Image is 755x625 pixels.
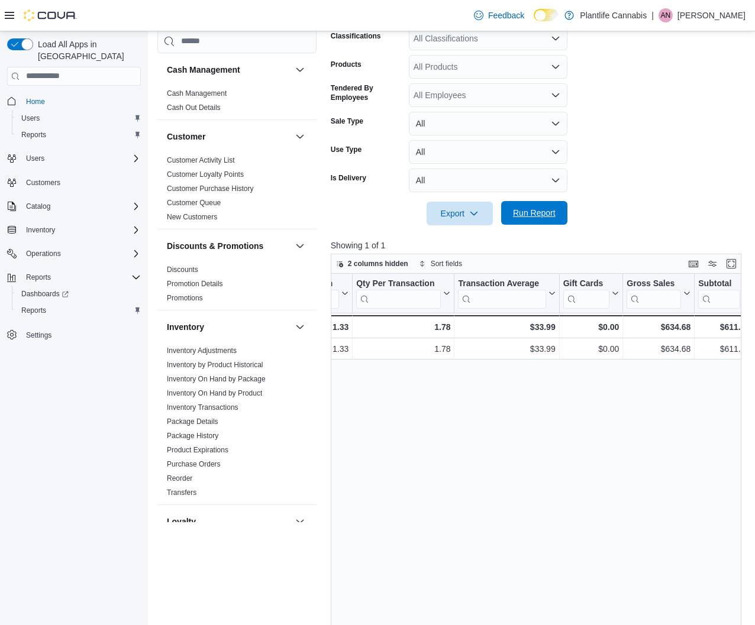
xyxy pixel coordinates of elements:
[2,198,146,215] button: Catalog
[246,278,339,308] div: Items Per Transaction
[551,34,560,43] button: Open list of options
[2,93,146,110] button: Home
[563,342,619,356] div: $0.00
[698,278,740,308] div: Subtotal
[409,112,567,135] button: All
[21,270,56,284] button: Reports
[331,31,381,41] label: Classifications
[21,175,141,190] span: Customers
[348,259,408,268] span: 2 columns hidden
[167,64,240,76] h3: Cash Management
[167,156,235,164] a: Customer Activity List
[2,222,146,238] button: Inventory
[26,154,44,163] span: Users
[167,131,291,143] button: Customer
[17,111,141,125] span: Users
[167,293,203,303] span: Promotions
[167,213,217,221] a: New Customers
[698,320,750,334] div: $611.83
[167,170,244,179] a: Customer Loyalty Points
[26,331,51,340] span: Settings
[21,199,141,213] span: Catalog
[331,173,366,183] label: Is Delivery
[167,488,196,497] span: Transfers
[501,201,567,225] button: Run Report
[167,240,263,252] h3: Discounts & Promotions
[157,86,317,119] div: Cash Management
[563,278,619,308] button: Gift Cards
[167,64,291,76] button: Cash Management
[26,225,55,235] span: Inventory
[167,403,238,412] a: Inventory Transactions
[414,257,467,271] button: Sort fields
[167,103,221,112] span: Cash Out Details
[167,346,237,355] a: Inventory Adjustments
[167,460,221,468] a: Purchase Orders
[167,474,192,482] a: Reorder
[356,278,450,308] button: Qty Per Transaction
[293,129,307,144] button: Customer
[246,320,349,334] div: 1.33
[17,287,73,301] a: Dashboards
[2,326,146,343] button: Settings
[167,516,291,527] button: Loyalty
[167,89,227,98] a: Cash Management
[167,431,218,441] span: Package History
[563,278,609,308] div: Gift Card Sales
[167,321,291,333] button: Inventory
[167,360,263,370] span: Inventory by Product Historical
[167,321,204,333] h3: Inventory
[331,145,362,154] label: Use Type
[458,278,555,308] button: Transaction Average
[17,128,141,142] span: Reports
[21,270,141,284] span: Reports
[17,128,51,142] a: Reports
[167,265,198,274] a: Discounts
[627,278,681,308] div: Gross Sales
[17,287,141,301] span: Dashboards
[458,278,546,289] div: Transaction Average
[21,223,60,237] button: Inventory
[167,432,218,440] a: Package History
[33,38,141,62] span: Load All Apps in [GEOGRAPHIC_DATA]
[167,103,221,112] a: Cash Out Details
[157,344,317,504] div: Inventory
[17,303,51,318] a: Reports
[580,8,647,22] p: Plantlife Cannabis
[21,247,141,261] span: Operations
[21,199,55,213] button: Catalog
[157,263,317,310] div: Discounts & Promotions
[409,169,567,192] button: All
[167,199,221,207] a: Customer Queue
[563,278,609,289] div: Gift Cards
[167,516,196,527] h3: Loyalty
[17,111,44,125] a: Users
[651,8,654,22] p: |
[12,286,146,302] a: Dashboards
[167,240,291,252] button: Discounts & Promotions
[167,156,235,165] span: Customer Activity List
[167,198,221,208] span: Customer Queue
[661,8,671,22] span: AN
[331,239,746,251] p: Showing 1 of 1
[167,488,196,497] a: Transfers
[21,130,46,140] span: Reports
[26,202,50,211] span: Catalog
[293,320,307,334] button: Inventory
[458,320,555,334] div: $33.99
[627,342,691,356] div: $634.68
[167,265,198,274] span: Discounts
[627,278,691,308] button: Gross Sales
[513,207,556,219] span: Run Report
[246,278,339,289] div: Items Per Transaction
[167,375,266,383] a: Inventory On Hand by Package
[21,306,46,315] span: Reports
[167,445,228,455] span: Product Expirations
[26,249,61,258] span: Operations
[356,278,441,289] div: Qty Per Transaction
[724,257,738,271] button: Enter fullscreen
